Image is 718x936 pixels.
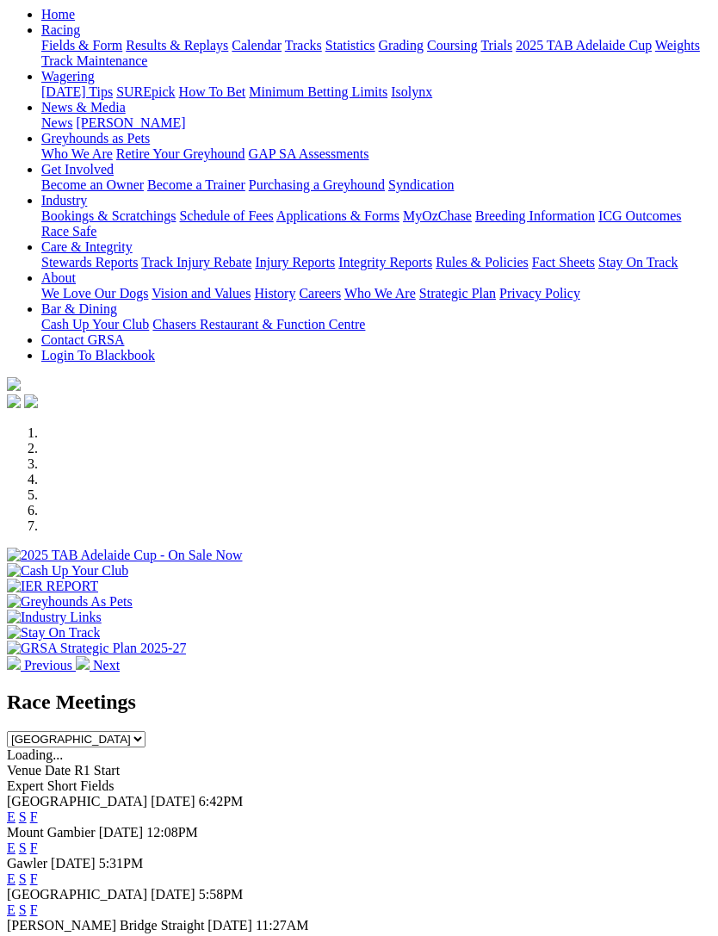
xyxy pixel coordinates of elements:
div: About [41,286,711,301]
h2: Race Meetings [7,691,711,714]
a: S [19,840,27,855]
a: F [30,902,38,917]
a: Strategic Plan [419,286,496,301]
span: [DATE] [99,825,144,840]
a: Become an Owner [41,177,144,192]
a: F [30,871,38,886]
span: 11:27AM [256,918,309,933]
a: Contact GRSA [41,332,124,347]
a: Breeding Information [475,208,595,223]
a: Retire Your Greyhound [116,146,245,161]
a: Privacy Policy [499,286,580,301]
a: F [30,809,38,824]
div: Wagering [41,84,711,100]
a: Bookings & Scratchings [41,208,176,223]
img: logo-grsa-white.png [7,377,21,391]
a: News [41,115,72,130]
span: Gawler [7,856,47,871]
div: Racing [41,38,711,69]
span: [GEOGRAPHIC_DATA] [7,887,147,902]
a: Careers [299,286,341,301]
img: GRSA Strategic Plan 2025-27 [7,641,186,656]
a: Next [76,658,120,673]
a: Wagering [41,69,95,84]
a: Stay On Track [598,255,678,270]
img: Stay On Track [7,625,100,641]
a: Applications & Forms [276,208,399,223]
a: SUREpick [116,84,175,99]
div: Care & Integrity [41,255,711,270]
span: R1 Start [74,763,120,778]
span: [DATE] [151,887,195,902]
a: E [7,840,15,855]
a: Track Maintenance [41,53,147,68]
a: Purchasing a Greyhound [249,177,385,192]
img: Cash Up Your Club [7,563,128,579]
span: 5:31PM [99,856,144,871]
a: Results & Replays [126,38,228,53]
img: 2025 TAB Adelaide Cup - On Sale Now [7,548,243,563]
a: E [7,871,15,886]
a: S [19,902,27,917]
a: Weights [655,38,700,53]
a: Schedule of Fees [179,208,273,223]
a: Get Involved [41,162,114,177]
img: Greyhounds As Pets [7,594,133,610]
a: [DATE] Tips [41,84,113,99]
a: Care & Integrity [41,239,133,254]
span: [PERSON_NAME] Bridge Straight [7,918,204,933]
a: Coursing [427,38,478,53]
a: Who We Are [41,146,113,161]
a: E [7,809,15,824]
a: Minimum Betting Limits [249,84,387,99]
a: Tracks [285,38,322,53]
a: Chasers Restaurant & Function Centre [152,317,365,332]
a: [PERSON_NAME] [76,115,185,130]
img: chevron-right-pager-white.svg [76,656,90,670]
div: Bar & Dining [41,317,711,332]
span: 12:08PM [146,825,198,840]
span: Mount Gambier [7,825,96,840]
a: MyOzChase [403,208,472,223]
img: twitter.svg [24,394,38,408]
a: We Love Our Dogs [41,286,148,301]
a: Calendar [232,38,282,53]
a: Rules & Policies [436,255,529,270]
a: S [19,871,27,886]
a: 2025 TAB Adelaide Cup [516,38,652,53]
a: Cash Up Your Club [41,317,149,332]
span: Short [47,778,77,793]
a: Racing [41,22,80,37]
a: Isolynx [391,84,432,99]
a: Fact Sheets [532,255,595,270]
img: IER REPORT [7,579,98,594]
span: 6:42PM [199,794,244,809]
a: How To Bet [179,84,246,99]
a: Stewards Reports [41,255,138,270]
a: Home [41,7,75,22]
div: Industry [41,208,711,239]
span: 5:58PM [199,887,244,902]
a: Race Safe [41,224,96,239]
div: Get Involved [41,177,711,193]
a: ICG Outcomes [598,208,681,223]
img: chevron-left-pager-white.svg [7,656,21,670]
a: Fields & Form [41,38,122,53]
a: F [30,840,38,855]
span: Previous [24,658,72,673]
a: About [41,270,76,285]
span: Venue [7,763,41,778]
a: Grading [379,38,424,53]
span: Expert [7,778,44,793]
div: News & Media [41,115,711,131]
a: Greyhounds as Pets [41,131,150,146]
a: Login To Blackbook [41,348,155,363]
span: [DATE] [207,918,252,933]
a: Injury Reports [255,255,335,270]
a: E [7,902,15,917]
span: [DATE] [151,794,195,809]
a: Vision and Values [152,286,251,301]
a: Previous [7,658,76,673]
a: Integrity Reports [338,255,432,270]
a: GAP SA Assessments [249,146,369,161]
